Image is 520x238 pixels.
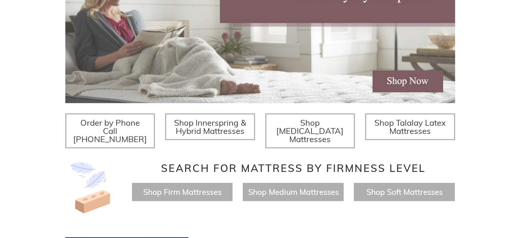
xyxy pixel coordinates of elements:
span: Shop Talalay Latex Mattresses [374,117,446,136]
span: Order by Phone Call [PHONE_NUMBER] [73,117,147,144]
a: Shop Medium Mattresses [248,187,338,197]
span: Shop Innerspring & Hybrid Mattresses [174,117,246,136]
a: Shop Innerspring & Hybrid Mattresses [165,113,255,140]
a: Order by Phone Call [PHONE_NUMBER] [65,113,155,148]
img: Image-of-brick- and-feather-representing-firm-and-soft-feel [65,162,117,213]
a: Shop Soft Mattresses [366,187,442,197]
span: Shop [MEDICAL_DATA] Mattresses [276,117,344,144]
a: Shop [MEDICAL_DATA] Mattresses [265,113,355,148]
span: Search for Mattress by Firmness Level [161,162,426,175]
a: Shop Firm Mattresses [143,187,221,197]
a: Shop Talalay Latex Mattresses [365,113,455,140]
